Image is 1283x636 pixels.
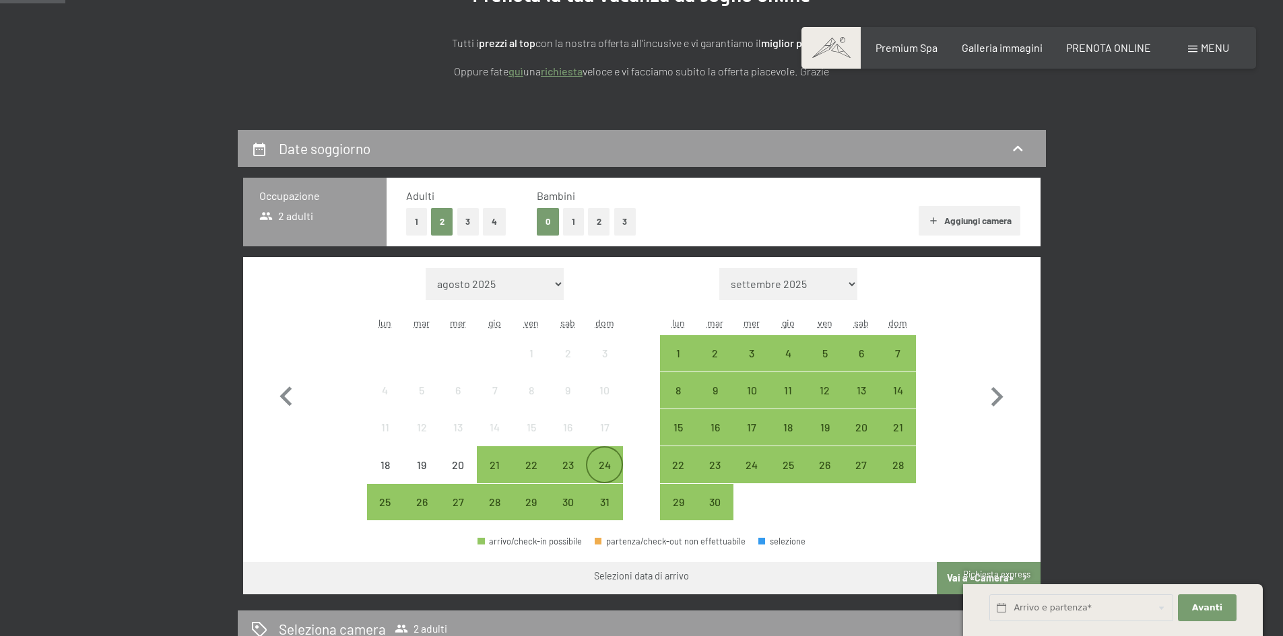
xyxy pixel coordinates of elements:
button: 0 [537,208,559,236]
div: 8 [515,385,548,419]
div: arrivo/check-in possibile [733,335,770,372]
div: arrivo/check-in possibile [733,446,770,483]
button: 4 [483,208,506,236]
div: Sun Sep 07 2025 [880,335,916,372]
div: arrivo/check-in possibile [550,446,586,483]
div: 10 [587,385,621,419]
div: arrivo/check-in possibile [770,335,806,372]
div: Fri Aug 15 2025 [513,409,550,446]
abbr: giovedì [488,317,501,328]
div: arrivo/check-in possibile [843,409,880,446]
button: Mese successivo [977,268,1016,521]
div: 3 [587,348,621,382]
button: Avanti [1178,594,1236,622]
span: Galleria immagini [962,41,1043,54]
div: 29 [661,497,695,530]
div: arrivo/check-in possibile [660,484,696,520]
div: arrivo/check-in possibile [403,484,440,520]
div: 23 [698,460,732,493]
div: Thu Aug 28 2025 [477,484,513,520]
div: 17 [735,422,768,456]
div: Tue Sep 02 2025 [697,335,733,372]
div: 10 [735,385,768,419]
div: 28 [478,497,512,530]
abbr: sabato [854,317,869,328]
div: 23 [551,460,585,493]
button: Vai a «Camera» [937,562,1040,594]
div: Sat Sep 13 2025 [843,372,880,409]
div: Thu Sep 04 2025 [770,335,806,372]
div: arrivo/check-in non effettuabile [550,409,586,446]
div: Mon Sep 08 2025 [660,372,696,409]
div: arrivo/check-in possibile [806,446,843,483]
div: 13 [845,385,878,419]
div: arrivo/check-in possibile [770,372,806,409]
div: 20 [441,460,475,493]
div: Thu Aug 21 2025 [477,446,513,483]
span: Menu [1201,41,1229,54]
div: arrivo/check-in non effettuabile [367,372,403,409]
div: arrivo/check-in possibile [733,409,770,446]
span: Premium Spa [876,41,937,54]
div: arrivo/check-in non effettuabile [403,446,440,483]
div: 21 [881,422,915,456]
div: 30 [551,497,585,530]
div: arrivo/check-in possibile [477,446,513,483]
div: arrivo/check-in non effettuabile [367,446,403,483]
div: 11 [368,422,402,456]
div: Selezioni data di arrivo [594,569,689,583]
div: Wed Sep 03 2025 [733,335,770,372]
span: 2 adulti [259,209,314,223]
div: arrivo/check-in non effettuabile [513,409,550,446]
div: 2 [698,348,732,382]
div: 19 [808,422,841,456]
div: 3 [735,348,768,382]
div: 25 [368,497,402,530]
div: selezione [758,537,805,546]
div: Mon Sep 15 2025 [660,409,696,446]
div: Sun Aug 17 2025 [586,409,622,446]
div: 14 [881,385,915,419]
div: arrivo/check-in possibile [770,446,806,483]
div: arrivo/check-in non effettuabile [586,372,622,409]
div: Mon Aug 11 2025 [367,409,403,446]
div: 15 [515,422,548,456]
button: 3 [457,208,480,236]
abbr: martedì [707,317,723,328]
div: 17 [587,422,621,456]
div: 28 [881,460,915,493]
div: arrivo/check-in possibile [586,484,622,520]
div: arrivo/check-in possibile [806,335,843,372]
div: 27 [845,460,878,493]
div: arrivo/check-in possibile [660,372,696,409]
a: PRENOTA ONLINE [1066,41,1151,54]
div: 1 [515,348,548,382]
div: 26 [405,497,438,530]
div: Wed Sep 10 2025 [733,372,770,409]
div: 29 [515,497,548,530]
div: 21 [478,460,512,493]
div: Fri Aug 01 2025 [513,335,550,372]
div: arrivo/check-in non effettuabile [477,409,513,446]
div: 22 [661,460,695,493]
div: Mon Sep 29 2025 [660,484,696,520]
span: 2 adulti [395,622,447,635]
div: arrivo/check-in possibile [660,409,696,446]
div: 25 [771,460,805,493]
div: arrivo/check-in possibile [697,409,733,446]
div: arrivo/check-in possibile [513,484,550,520]
div: Sun Aug 10 2025 [586,372,622,409]
div: 20 [845,422,878,456]
p: Tutti i con la nostra offerta all'incusive e vi garantiamo il ! [305,34,979,52]
div: 12 [808,385,841,419]
abbr: giovedì [782,317,795,328]
div: Fri Aug 22 2025 [513,446,550,483]
div: 27 [441,497,475,530]
div: arrivo/check-in possibile [843,372,880,409]
div: Wed Aug 06 2025 [440,372,476,409]
div: arrivo/check-in non effettuabile [367,409,403,446]
div: Tue Aug 19 2025 [403,446,440,483]
div: 4 [368,385,402,419]
div: Thu Aug 14 2025 [477,409,513,446]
